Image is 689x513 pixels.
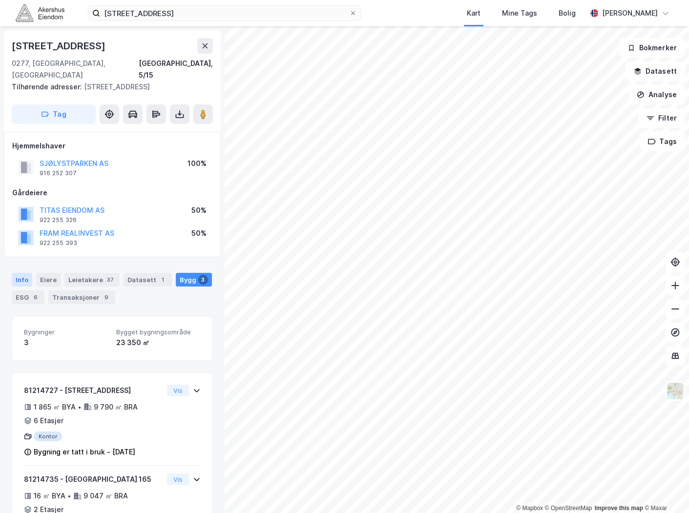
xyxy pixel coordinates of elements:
[12,58,139,81] div: 0277, [GEOGRAPHIC_DATA], [GEOGRAPHIC_DATA]
[602,7,658,19] div: [PERSON_NAME]
[12,104,96,124] button: Tag
[176,273,212,287] div: Bygg
[638,108,685,128] button: Filter
[467,7,480,19] div: Kart
[40,216,77,224] div: 922 255 326
[48,290,115,304] div: Transaksjoner
[34,490,65,502] div: 16 ㎡ BYA
[167,385,189,396] button: Vis
[40,239,77,247] div: 922 255 393
[124,273,172,287] div: Datasett
[12,82,84,91] span: Tilhørende adresser:
[640,132,685,151] button: Tags
[191,227,207,239] div: 50%
[158,275,168,285] div: 1
[188,158,207,169] div: 100%
[139,58,213,81] div: [GEOGRAPHIC_DATA], 5/15
[12,81,205,93] div: [STREET_ADDRESS]
[24,337,108,349] div: 3
[626,62,685,81] button: Datasett
[12,273,32,287] div: Info
[34,415,63,427] div: 6 Etasjer
[12,38,107,54] div: [STREET_ADDRESS]
[36,273,61,287] div: Eiere
[78,403,82,411] div: •
[191,205,207,216] div: 50%
[40,169,77,177] div: 916 252 307
[24,328,108,336] span: Bygninger
[502,7,537,19] div: Mine Tags
[167,473,189,485] button: Vis
[545,505,592,512] a: OpenStreetMap
[102,292,111,302] div: 9
[666,382,685,400] img: Z
[12,187,212,199] div: Gårdeiere
[516,505,543,512] a: Mapbox
[12,290,44,304] div: ESG
[24,385,163,396] div: 81214727 - [STREET_ADDRESS]
[640,466,689,513] iframe: Chat Widget
[12,140,212,152] div: Hjemmelshaver
[116,328,201,336] span: Bygget bygningsområde
[640,466,689,513] div: Kontrollprogram for chat
[67,492,71,500] div: •
[34,401,76,413] div: 1 865 ㎡ BYA
[559,7,576,19] div: Bolig
[116,337,201,349] div: 23 350 ㎡
[198,275,208,285] div: 3
[619,38,685,58] button: Bokmerker
[16,4,64,21] img: akershus-eiendom-logo.9091f326c980b4bce74ccdd9f866810c.svg
[628,85,685,104] button: Analyse
[64,273,120,287] div: Leietakere
[34,446,135,458] div: Bygning er tatt i bruk - [DATE]
[105,275,116,285] div: 37
[84,490,128,502] div: 9 047 ㎡ BRA
[100,6,349,21] input: Søk på adresse, matrikkel, gårdeiere, leietakere eller personer
[31,292,41,302] div: 6
[94,401,138,413] div: 9 790 ㎡ BRA
[595,505,643,512] a: Improve this map
[24,473,163,485] div: 81214735 - [GEOGRAPHIC_DATA] 165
